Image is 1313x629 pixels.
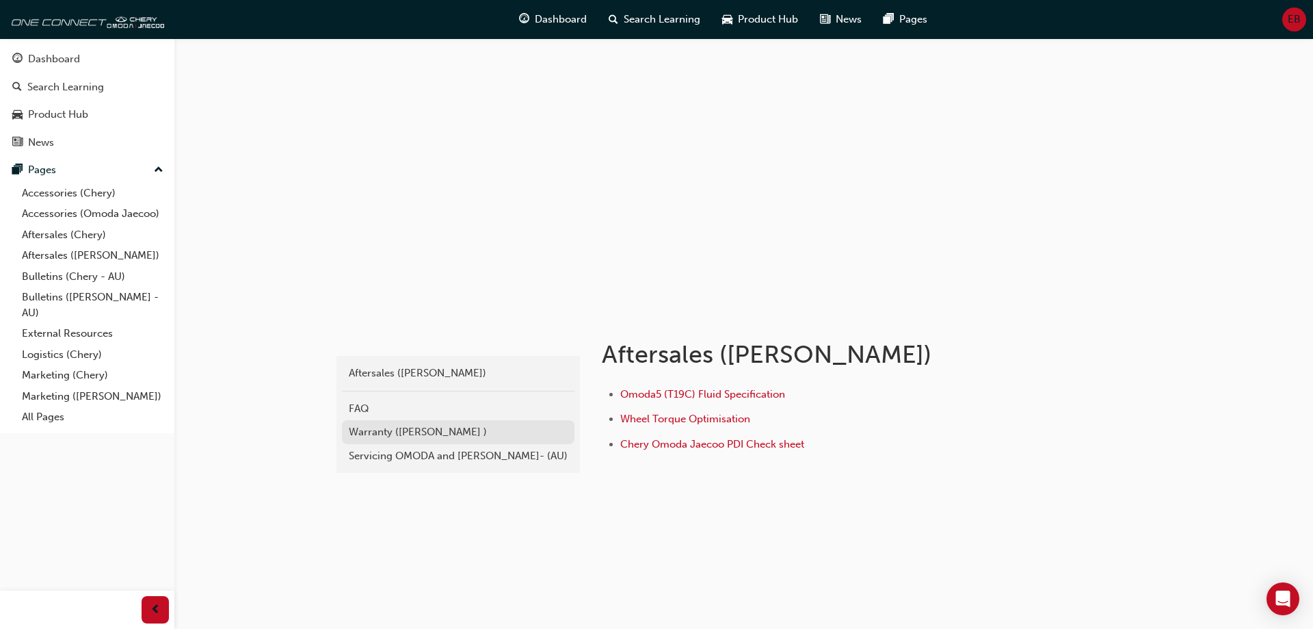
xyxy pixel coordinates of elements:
span: search-icon [12,81,22,94]
a: guage-iconDashboard [508,5,598,34]
a: Marketing (Chery) [16,365,169,386]
span: Pages [899,12,927,27]
a: pages-iconPages [873,5,938,34]
span: car-icon [722,11,732,28]
button: EB [1282,8,1306,31]
span: up-icon [154,162,163,179]
a: News [5,130,169,155]
span: EB [1288,12,1301,27]
a: Chery Omoda Jaecoo PDI Check sheet [620,438,804,450]
span: Product Hub [738,12,798,27]
span: pages-icon [12,164,23,177]
a: Bulletins ([PERSON_NAME] - AU) [16,287,169,323]
a: All Pages [16,407,169,428]
div: Aftersales ([PERSON_NAME]) [349,365,568,381]
a: Aftersales (Chery) [16,224,169,246]
span: guage-icon [12,53,23,66]
a: Dashboard [5,47,169,72]
div: FAQ [349,401,568,417]
span: news-icon [12,137,23,149]
a: Marketing ([PERSON_NAME]) [16,386,169,407]
button: Pages [5,157,169,183]
span: Dashboard [535,12,587,27]
a: Accessories (Chery) [16,183,169,204]
a: Wheel Torque Optimisation [620,413,750,425]
a: Warranty ([PERSON_NAME] ) [342,420,574,444]
a: FAQ [342,397,574,421]
a: Logistics (Chery) [16,344,169,365]
div: Open Intercom Messenger [1266,582,1299,615]
a: Aftersales ([PERSON_NAME]) [16,245,169,266]
a: Accessories (Omoda Jaecoo) [16,203,169,224]
a: search-iconSearch Learning [598,5,711,34]
a: Servicing OMODA and [PERSON_NAME]- (AU) [342,444,574,468]
div: Pages [28,162,56,178]
span: guage-icon [519,11,529,28]
span: News [836,12,862,27]
span: prev-icon [150,602,161,619]
img: oneconnect [7,5,164,33]
div: Warranty ([PERSON_NAME] ) [349,424,568,440]
div: News [28,135,54,151]
a: Bulletins (Chery - AU) [16,266,169,287]
span: car-icon [12,109,23,121]
div: Servicing OMODA and [PERSON_NAME]- (AU) [349,448,568,464]
button: DashboardSearch LearningProduct HubNews [5,44,169,157]
div: Search Learning [27,79,104,95]
a: Search Learning [5,75,169,100]
a: Omoda5 (T19C) Fluid Specification [620,388,785,400]
a: External Resources [16,323,169,344]
span: Search Learning [624,12,700,27]
span: pages-icon [884,11,894,28]
span: news-icon [820,11,830,28]
div: Product Hub [28,107,88,123]
span: search-icon [609,11,618,28]
div: Dashboard [28,51,80,67]
a: Product Hub [5,102,169,127]
a: Aftersales ([PERSON_NAME]) [342,361,574,385]
a: news-iconNews [809,5,873,34]
h1: Aftersales ([PERSON_NAME]) [602,339,1050,370]
a: car-iconProduct Hub [711,5,809,34]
